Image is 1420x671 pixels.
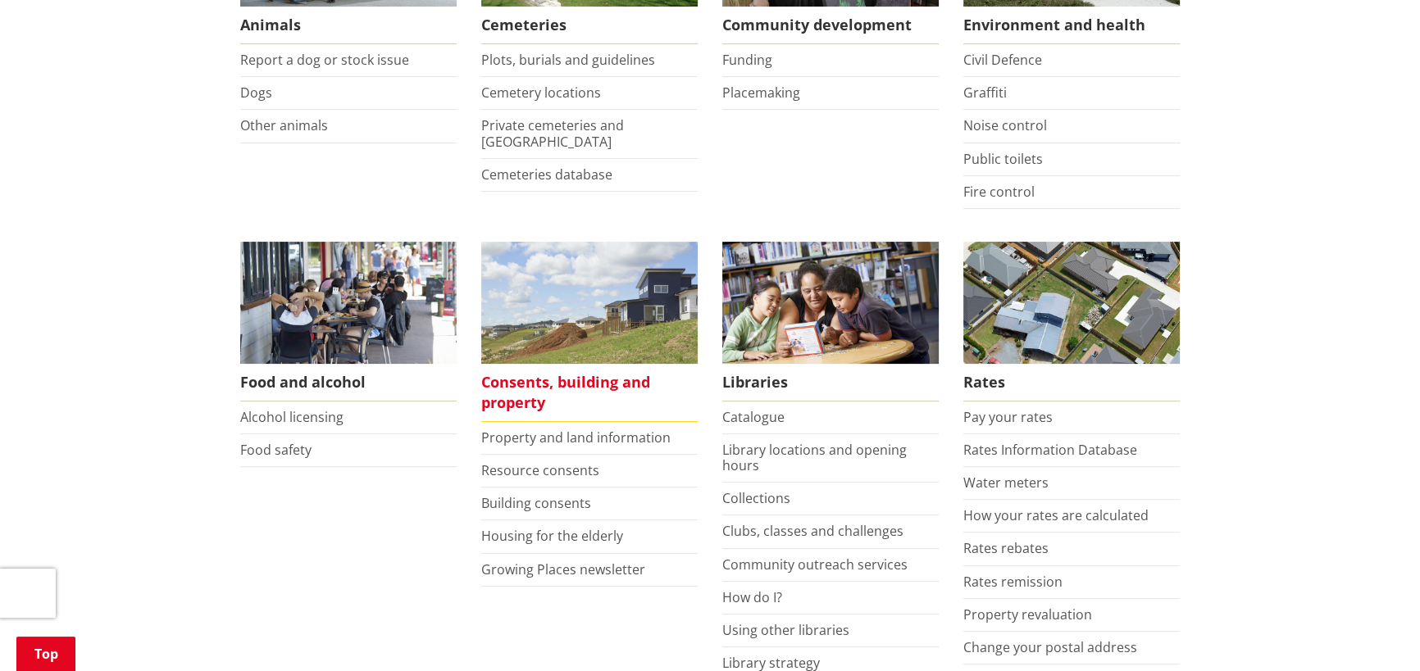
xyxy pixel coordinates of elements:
[481,560,645,578] a: Growing Places newsletter
[481,242,698,422] a: New Pokeno housing development Consents, building and property
[963,51,1042,69] a: Civil Defence
[240,51,409,69] a: Report a dog or stock issue
[722,51,772,69] a: Funding
[481,461,599,479] a: Resource consents
[722,522,903,540] a: Clubs, classes and challenges
[481,165,612,184] a: Cemeteries database
[963,638,1137,656] a: Change your postal address
[16,637,75,671] a: Top
[963,474,1049,492] a: Water meters
[722,408,785,426] a: Catalogue
[963,539,1049,557] a: Rates rebates
[963,183,1035,201] a: Fire control
[481,51,655,69] a: Plots, burials and guidelines
[963,441,1137,459] a: Rates Information Database
[240,84,272,102] a: Dogs
[963,242,1180,401] a: Pay your rates online Rates
[963,84,1007,102] a: Graffiti
[722,364,939,401] span: Libraries
[481,364,698,422] span: Consents, building and property
[240,242,457,401] a: Food and Alcohol in the Waikato Food and alcohol
[722,555,908,574] a: Community outreach services
[963,7,1180,44] span: Environment and health
[963,506,1149,524] a: How your rates are calculated
[481,7,698,44] span: Cemeteries
[963,573,1063,591] a: Rates remission
[481,116,624,150] a: Private cemeteries and [GEOGRAPHIC_DATA]
[481,428,671,447] a: Property and land information
[240,7,457,44] span: Animals
[240,408,344,426] a: Alcohol licensing
[963,116,1047,134] a: Noise control
[722,489,790,507] a: Collections
[963,242,1180,364] img: Rates-thumbnail
[240,364,457,401] span: Food and alcohol
[481,494,591,512] a: Building consents
[240,116,328,134] a: Other animals
[722,84,800,102] a: Placemaking
[722,7,939,44] span: Community development
[963,408,1053,426] a: Pay your rates
[240,441,312,459] a: Food safety
[481,84,601,102] a: Cemetery locations
[722,621,849,639] a: Using other libraries
[722,242,939,364] img: Waikato District Council libraries
[1345,602,1404,661] iframe: Messenger Launcher
[240,242,457,364] img: Food and Alcohol in the Waikato
[481,242,698,364] img: Land and property thumbnail
[963,605,1092,623] a: Property revaluation
[963,364,1180,401] span: Rates
[722,588,782,606] a: How do I?
[963,150,1043,168] a: Public toilets
[481,527,623,545] a: Housing for the elderly
[722,441,907,474] a: Library locations and opening hours
[722,242,939,401] a: Library membership is free to everyone who lives in the Waikato district. Libraries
